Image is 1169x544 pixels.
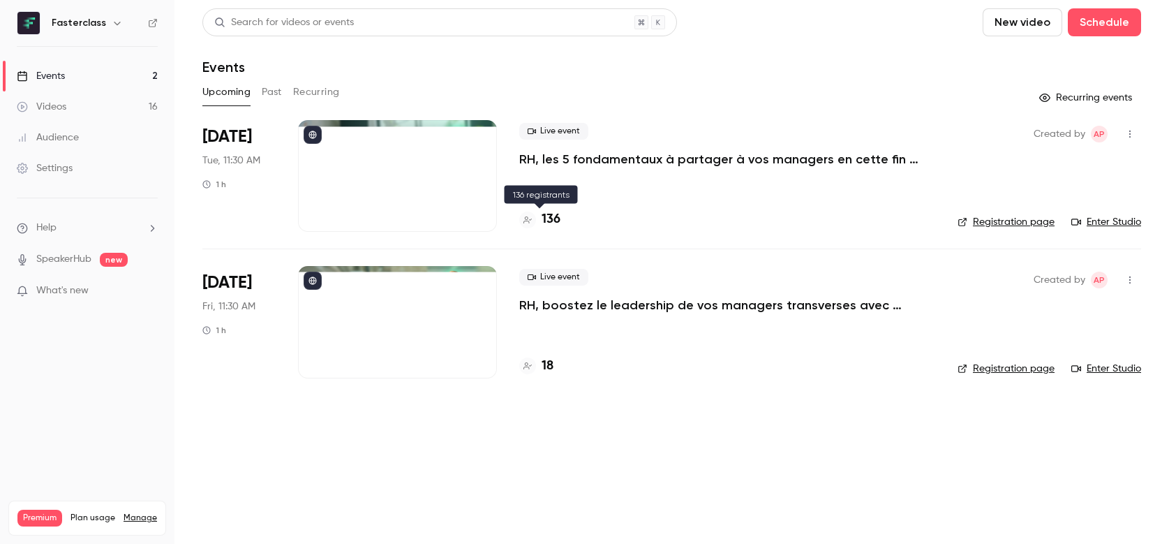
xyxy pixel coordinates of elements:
[202,81,251,103] button: Upcoming
[36,36,158,47] div: Domaine: [DOMAIN_NAME]
[1094,272,1105,288] span: AP
[519,297,935,314] a: RH, boostez le leadership de vos managers transverses avec l’Élement Humain.
[36,284,89,298] span: What's new
[519,357,553,376] a: 18
[36,252,91,267] a: SpeakerHub
[52,16,106,30] h6: Fasterclass
[1033,87,1141,109] button: Recurring events
[519,123,588,140] span: Live event
[22,36,33,47] img: website_grey.svg
[202,120,276,232] div: Oct 7 Tue, 11:30 AM (Europe/Paris)
[202,300,255,314] span: Fri, 11:30 AM
[1094,126,1105,142] span: AP
[70,513,115,524] span: Plan usage
[1034,126,1085,142] span: Created by
[202,126,252,148] span: [DATE]
[293,81,340,103] button: Recurring
[958,362,1055,376] a: Registration page
[22,22,33,34] img: logo_orange.svg
[202,59,245,75] h1: Events
[519,151,935,168] a: RH, les 5 fondamentaux à partager à vos managers en cette fin d’année.
[214,15,354,30] div: Search for videos or events
[1071,362,1141,376] a: Enter Studio
[958,215,1055,229] a: Registration page
[983,8,1062,36] button: New video
[17,12,40,34] img: Fasterclass
[174,89,214,98] div: Mots-clés
[17,100,66,114] div: Videos
[202,179,226,190] div: 1 h
[202,266,276,378] div: Oct 17 Fri, 11:30 AM (Europe/Paris)
[17,131,79,145] div: Audience
[17,221,158,235] li: help-dropdown-opener
[542,357,553,376] h4: 18
[17,69,65,83] div: Events
[542,210,560,229] h4: 136
[262,81,282,103] button: Past
[519,269,588,286] span: Live event
[72,89,107,98] div: Domaine
[1091,126,1108,142] span: Amory Panné
[124,513,157,524] a: Manage
[202,272,252,294] span: [DATE]
[100,253,128,267] span: new
[57,88,68,99] img: tab_domain_overview_orange.svg
[1068,8,1141,36] button: Schedule
[202,154,260,168] span: Tue, 11:30 AM
[17,510,62,527] span: Premium
[202,325,226,336] div: 1 h
[39,22,68,34] div: v 4.0.25
[36,221,57,235] span: Help
[158,88,170,99] img: tab_keywords_by_traffic_grey.svg
[1071,215,1141,229] a: Enter Studio
[519,210,560,229] a: 136
[1091,272,1108,288] span: Amory Panné
[1034,272,1085,288] span: Created by
[17,161,73,175] div: Settings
